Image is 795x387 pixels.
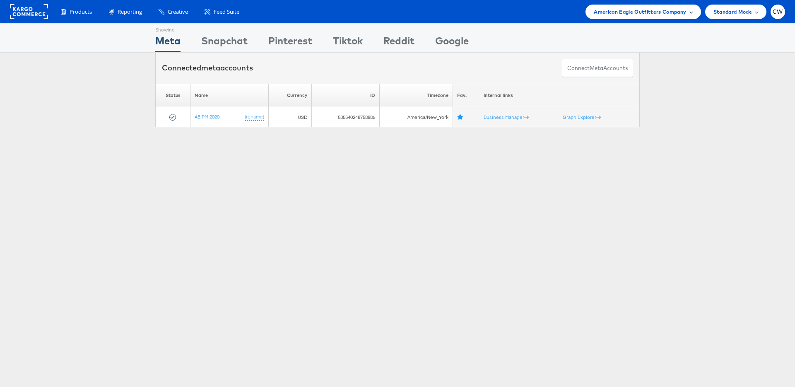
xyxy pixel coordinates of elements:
th: Timezone [379,84,453,107]
th: ID [311,84,379,107]
div: Connected accounts [162,63,253,73]
a: AE PM 2020 [195,114,219,120]
th: Currency [269,84,311,107]
span: Products [70,8,92,16]
span: CW [773,9,783,15]
th: Status [156,84,190,107]
div: Google [435,34,469,52]
td: USD [269,107,311,127]
td: America/New_York [379,107,453,127]
a: Business Manager [484,114,529,120]
th: Name [190,84,269,107]
div: Pinterest [268,34,312,52]
div: Reddit [383,34,414,52]
span: American Eagle Outfitters Company [594,7,686,16]
span: Standard Mode [713,7,752,16]
span: Feed Suite [214,8,239,16]
span: Reporting [118,8,142,16]
span: meta [590,64,603,72]
div: Snapchat [201,34,248,52]
div: Tiktok [333,34,363,52]
span: meta [201,63,220,73]
span: Creative [168,8,188,16]
div: Showing [155,24,181,34]
a: Graph Explorer [563,114,601,120]
div: Meta [155,34,181,52]
a: (rename) [245,114,264,121]
td: 585540248758886 [311,107,379,127]
button: ConnectmetaAccounts [562,59,633,77]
